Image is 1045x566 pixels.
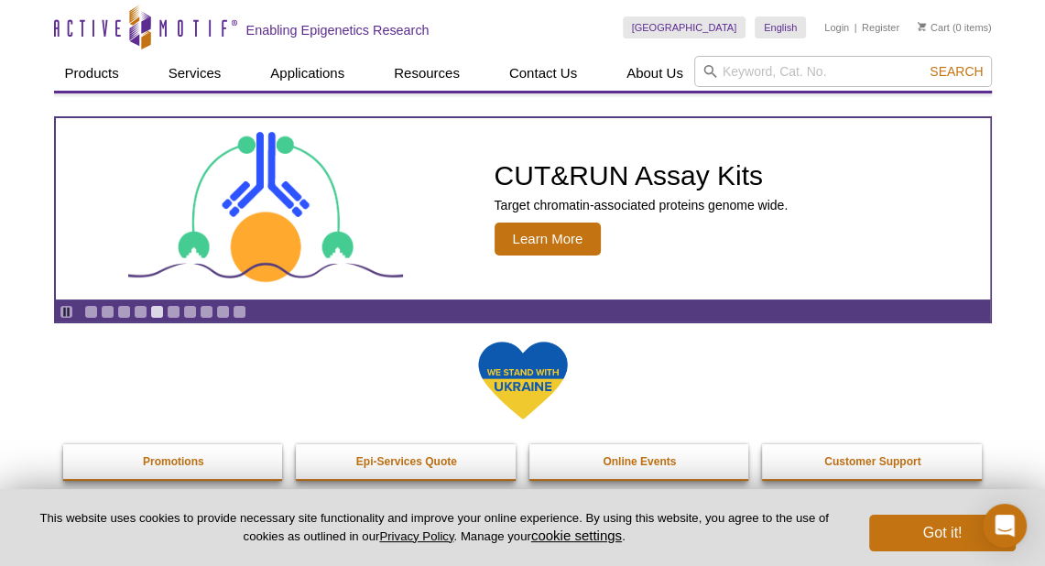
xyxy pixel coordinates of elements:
[855,16,857,38] li: |
[233,305,246,319] a: Go to slide 10
[918,16,992,38] li: (0 items)
[383,56,471,91] a: Resources
[259,56,355,91] a: Applications
[56,118,990,299] a: CUT&RUN Assay Kits CUT&RUN Assay Kits Target chromatin-associated proteins genome wide. Learn More
[150,305,164,319] a: Go to slide 5
[983,504,1027,548] div: Open Intercom Messenger
[924,63,988,80] button: Search
[246,22,430,38] h2: Enabling Epigenetics Research
[143,455,204,468] strong: Promotions
[930,64,983,79] span: Search
[200,305,213,319] a: Go to slide 8
[167,305,180,319] a: Go to slide 6
[117,305,131,319] a: Go to slide 3
[29,510,839,545] p: This website uses cookies to provide necessary site functionality and improve your online experie...
[158,56,233,91] a: Services
[356,455,457,468] strong: Epi-Services Quote
[869,515,1016,551] button: Got it!
[54,56,130,91] a: Products
[495,162,789,190] h2: CUT&RUN Assay Kits
[603,455,676,468] strong: Online Events
[529,444,751,479] a: Online Events
[84,305,98,319] a: Go to slide 1
[862,21,899,34] a: Register
[60,305,73,319] a: Toggle autoplay
[477,340,569,421] img: We Stand With Ukraine
[755,16,806,38] a: English
[296,444,517,479] a: Epi-Services Quote
[762,444,984,479] a: Customer Support
[918,21,950,34] a: Cart
[56,118,990,299] article: CUT&RUN Assay Kits
[495,197,789,213] p: Target chromatin-associated proteins genome wide.
[531,528,622,543] button: cookie settings
[498,56,588,91] a: Contact Us
[379,529,453,543] a: Privacy Policy
[615,56,694,91] a: About Us
[183,305,197,319] a: Go to slide 7
[216,305,230,319] a: Go to slide 9
[694,56,992,87] input: Keyword, Cat. No.
[134,305,147,319] a: Go to slide 4
[824,455,920,468] strong: Customer Support
[495,223,602,256] span: Learn More
[623,16,746,38] a: [GEOGRAPHIC_DATA]
[128,125,403,293] img: CUT&RUN Assay Kits
[63,444,285,479] a: Promotions
[824,21,849,34] a: Login
[101,305,114,319] a: Go to slide 2
[918,22,926,31] img: Your Cart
